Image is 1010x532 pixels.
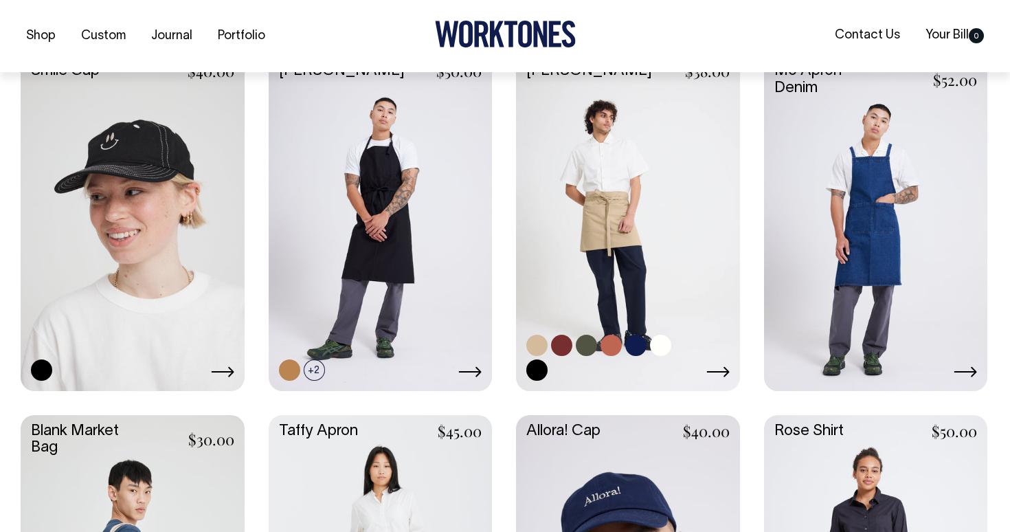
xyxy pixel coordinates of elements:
[212,25,271,47] a: Portfolio
[920,24,989,47] a: Your Bill0
[21,25,61,47] a: Shop
[969,28,984,43] span: 0
[829,24,906,47] a: Contact Us
[76,25,131,47] a: Custom
[304,359,325,381] span: +2
[146,25,198,47] a: Journal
